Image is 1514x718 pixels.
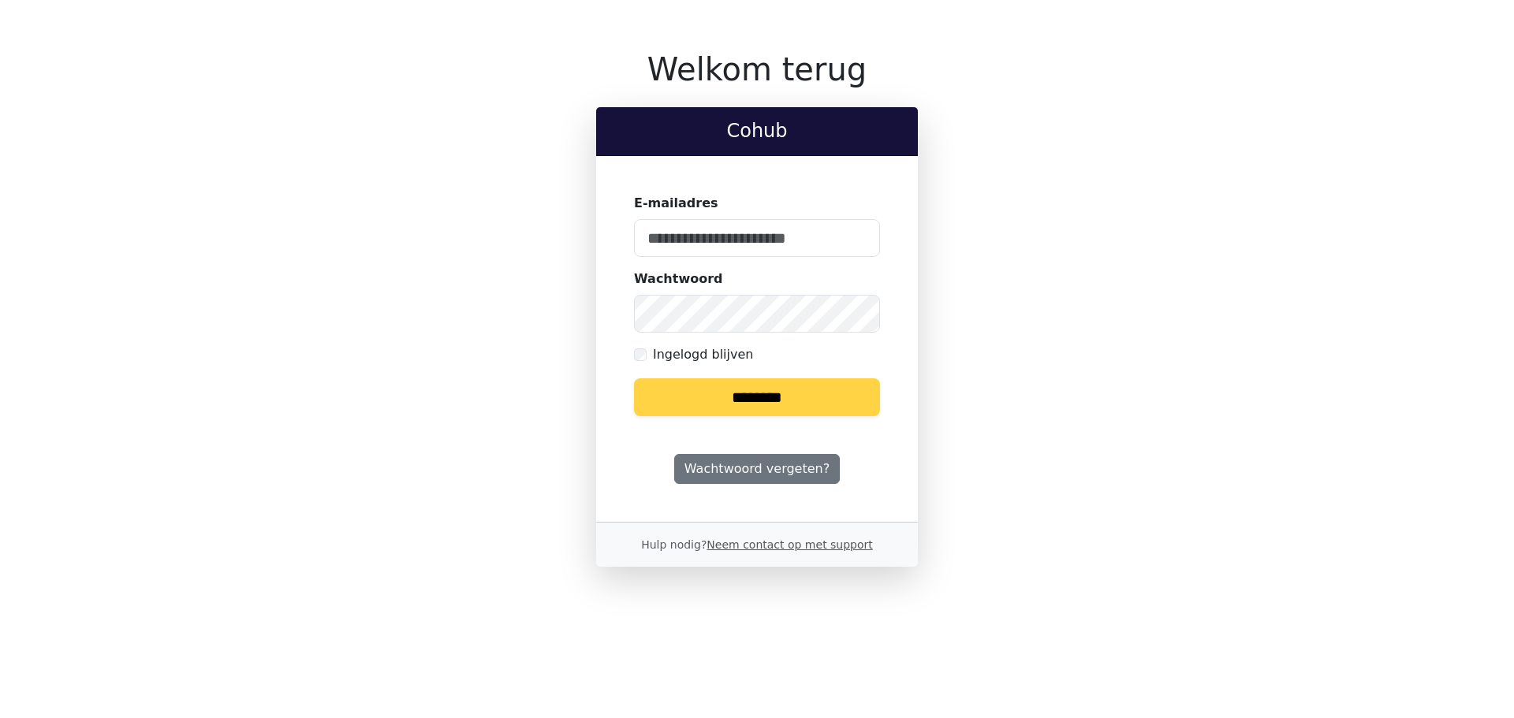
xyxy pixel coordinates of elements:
label: Wachtwoord [634,270,723,288]
h1: Welkom terug [596,50,918,88]
h2: Cohub [609,120,905,143]
label: E-mailadres [634,194,718,213]
a: Wachtwoord vergeten? [674,454,840,484]
small: Hulp nodig? [641,538,873,551]
label: Ingelogd blijven [653,345,753,364]
a: Neem contact op met support [707,538,872,551]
